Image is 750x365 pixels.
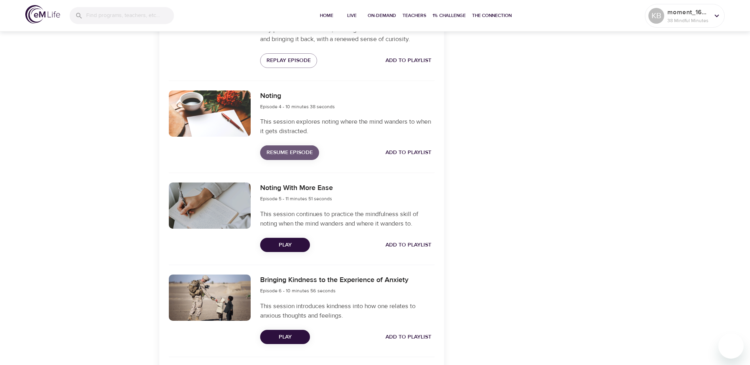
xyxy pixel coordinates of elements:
h6: Noting [260,90,335,102]
p: This session explores noting where the mind wanders to when it gets distracted. [260,117,434,136]
button: Add to Playlist [382,238,435,252]
input: Find programs, teachers, etc... [86,7,174,24]
span: Add to Playlist [385,240,431,250]
span: Episode 5 - 11 minutes 51 seconds [260,196,332,202]
iframe: Button to launch messaging window [718,333,744,359]
span: Add to Playlist [385,148,431,158]
span: Episode 4 - 10 minutes 38 seconds [260,103,335,110]
span: The Connection [472,11,512,20]
button: Add to Playlist [382,145,435,160]
div: KB [648,8,664,24]
span: Home [317,11,336,20]
button: Play [260,238,310,252]
h6: Noting With More Ease [260,182,333,194]
button: Add to Playlist [382,330,435,344]
button: Play [260,330,310,344]
span: Live [342,11,361,20]
span: On-Demand [368,11,396,20]
span: Add to Playlist [385,56,431,66]
button: Resume Episode [260,145,319,160]
span: Play [266,240,304,250]
button: Replay Episode [260,53,317,68]
button: Add to Playlist [382,53,435,68]
span: Teachers [402,11,426,20]
span: Play [266,332,304,342]
p: This session introduces kindness into how one relates to anxious thoughts and feelings. [260,301,434,320]
span: Episode 6 - 10 minutes 56 seconds [260,288,336,294]
p: 38 Mindful Minutes [667,17,709,24]
span: Replay Episode [266,56,311,66]
h6: Bringing Kindness to the Experience of Anxiety [260,275,408,286]
p: moment_1695906020 [667,8,709,17]
p: This session continues to practice the mindfulness skill of noting when the mind wanders and wher... [260,209,434,228]
span: Add to Playlist [385,332,431,342]
span: 1% Challenge [433,11,466,20]
img: logo [25,5,60,24]
span: Resume Episode [266,148,313,158]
